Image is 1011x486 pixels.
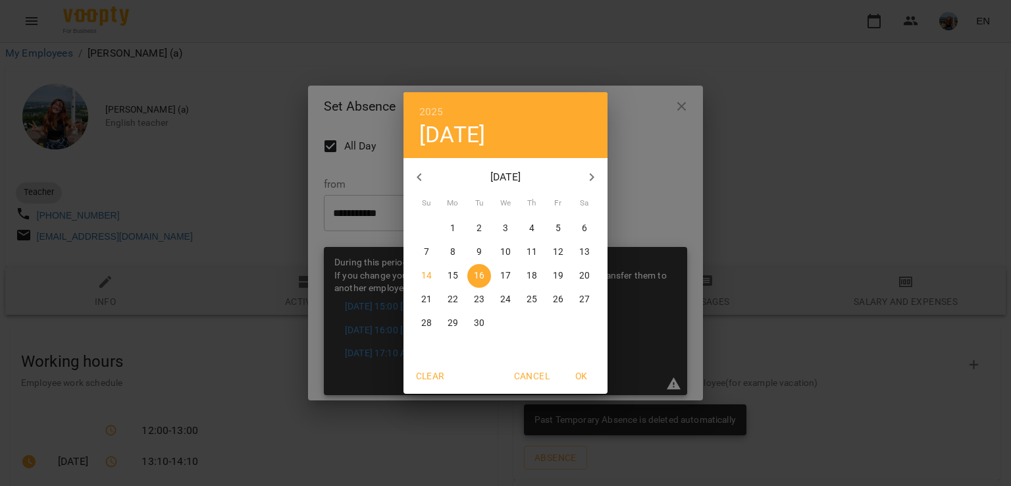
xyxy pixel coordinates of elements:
[415,240,438,264] button: 7
[467,217,491,240] button: 2
[509,364,555,388] button: Cancel
[494,288,517,311] button: 24
[435,169,577,185] p: [DATE]
[467,240,491,264] button: 9
[421,293,432,306] p: 21
[494,240,517,264] button: 10
[421,317,432,330] p: 28
[467,311,491,335] button: 30
[414,368,446,384] span: Clear
[477,222,482,235] p: 2
[556,222,561,235] p: 5
[573,264,596,288] button: 20
[565,368,597,384] span: OK
[415,288,438,311] button: 21
[546,288,570,311] button: 26
[520,240,544,264] button: 11
[520,217,544,240] button: 4
[579,293,590,306] p: 27
[527,269,537,283] p: 18
[419,121,485,148] button: [DATE]
[477,246,482,259] p: 9
[421,269,432,283] p: 14
[546,264,570,288] button: 19
[582,222,587,235] p: 6
[514,368,550,384] span: Cancel
[573,217,596,240] button: 6
[503,222,508,235] p: 3
[573,197,596,210] span: Sa
[560,364,602,388] button: OK
[419,103,444,121] button: 2025
[553,269,563,283] p: 19
[441,217,465,240] button: 1
[448,293,458,306] p: 22
[546,197,570,210] span: Fr
[553,293,563,306] p: 26
[450,246,455,259] p: 8
[494,217,517,240] button: 3
[500,293,511,306] p: 24
[527,246,537,259] p: 11
[579,269,590,283] p: 20
[494,264,517,288] button: 17
[494,197,517,210] span: We
[500,246,511,259] p: 10
[415,264,438,288] button: 14
[553,246,563,259] p: 12
[448,317,458,330] p: 29
[474,317,484,330] p: 30
[527,293,537,306] p: 25
[448,269,458,283] p: 15
[573,288,596,311] button: 27
[474,293,484,306] p: 23
[546,240,570,264] button: 12
[520,197,544,210] span: Th
[546,217,570,240] button: 5
[441,240,465,264] button: 8
[441,288,465,311] button: 22
[579,246,590,259] p: 13
[520,264,544,288] button: 18
[450,222,455,235] p: 1
[467,264,491,288] button: 16
[415,311,438,335] button: 28
[409,364,451,388] button: Clear
[441,264,465,288] button: 15
[467,288,491,311] button: 23
[467,197,491,210] span: Tu
[441,311,465,335] button: 29
[474,269,484,283] p: 16
[520,288,544,311] button: 25
[573,240,596,264] button: 13
[500,269,511,283] p: 17
[424,246,429,259] p: 7
[415,197,438,210] span: Su
[529,222,534,235] p: 4
[441,197,465,210] span: Mo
